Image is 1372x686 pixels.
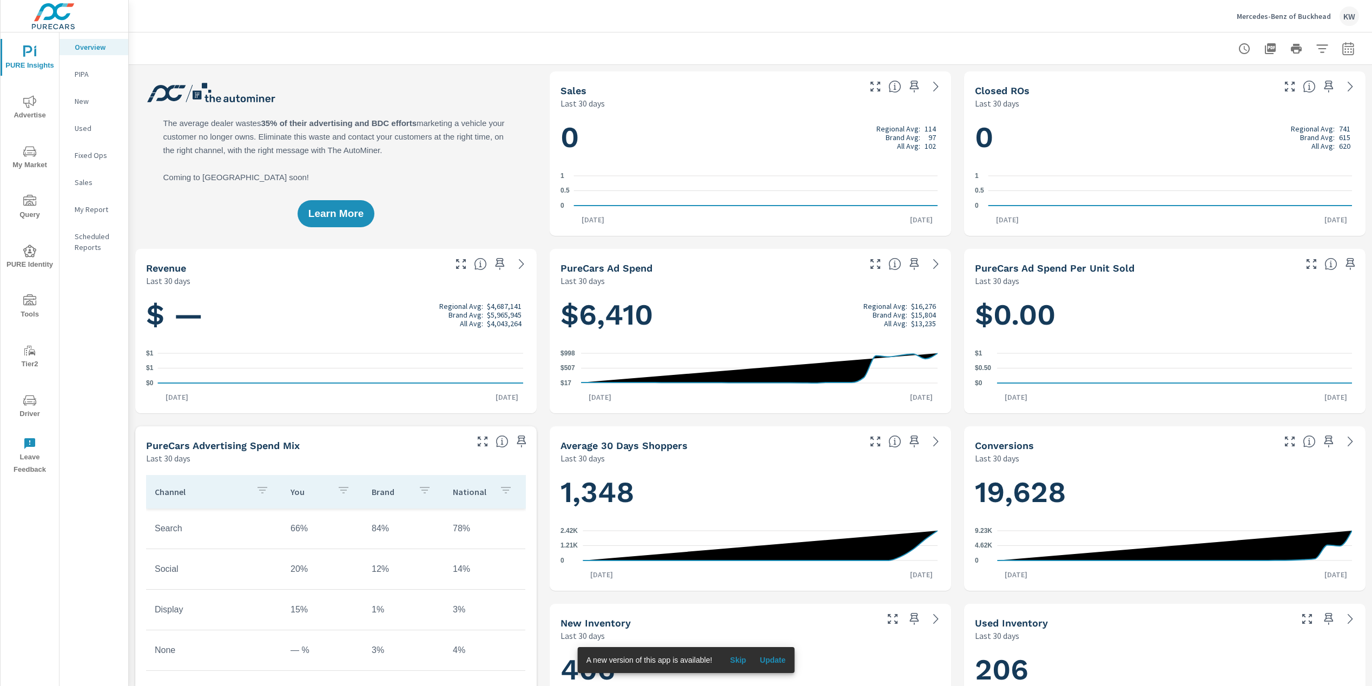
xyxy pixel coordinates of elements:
p: Last 30 days [975,274,1019,287]
span: Leave Feedback [4,437,56,476]
p: 741 [1339,124,1350,133]
span: Save this to your personalized report [1342,255,1359,273]
h5: New Inventory [560,617,631,629]
p: Last 30 days [560,629,605,642]
p: [DATE] [997,569,1035,580]
button: Update [755,651,790,669]
span: Driver [4,394,56,420]
p: Last 30 days [975,97,1019,110]
text: $0 [975,379,982,387]
span: Tools [4,294,56,321]
h5: Sales [560,85,586,96]
button: Make Fullscreen [884,610,901,628]
p: You [291,486,328,497]
div: My Report [60,201,128,217]
text: 1 [975,172,979,180]
td: Social [146,556,282,583]
button: Make Fullscreen [1303,255,1320,273]
span: Advertise [4,95,56,122]
span: Average cost of advertising per each vehicle sold at the dealer over the selected date range. The... [1324,258,1337,271]
a: See more details in report [1342,78,1359,95]
span: Number of Repair Orders Closed by the selected dealership group over the selected time range. [So... [1303,80,1316,93]
p: [DATE] [158,392,196,403]
a: See more details in report [927,255,945,273]
p: [DATE] [902,392,940,403]
text: 1.21K [560,542,578,550]
a: See more details in report [927,433,945,450]
p: Regional Avg: [876,124,920,133]
span: Save this to your personalized report [513,433,530,450]
span: Skip [725,655,751,665]
p: 620 [1339,142,1350,150]
div: KW [1340,6,1359,26]
p: [DATE] [902,569,940,580]
p: New [75,96,120,107]
p: Fixed Ops [75,150,120,161]
button: Apply Filters [1311,38,1333,60]
text: 4.62K [975,542,992,550]
span: Save this to your personalized report [906,255,923,273]
button: Make Fullscreen [474,433,491,450]
span: Total sales revenue over the selected date range. [Source: This data is sourced from the dealer’s... [474,258,487,271]
p: $4,687,141 [487,302,522,311]
button: Make Fullscreen [1298,610,1316,628]
p: [DATE] [997,392,1035,403]
a: See more details in report [513,255,530,273]
button: Skip [721,651,755,669]
button: Learn More [298,200,374,227]
p: [DATE] [1317,214,1355,225]
text: $0 [146,379,154,387]
h5: PureCars Ad Spend [560,262,652,274]
span: Update [760,655,786,665]
p: Last 30 days [560,97,605,110]
button: Make Fullscreen [1281,78,1298,95]
button: Make Fullscreen [867,433,884,450]
h1: 19,628 [975,474,1355,511]
div: Overview [60,39,128,55]
p: All Avg: [1311,142,1335,150]
span: A rolling 30 day total of daily Shoppers on the dealership website, averaged over the selected da... [888,435,901,448]
p: All Avg: [897,142,920,150]
h1: $0.00 [975,296,1355,333]
td: 1% [363,596,444,623]
p: Last 30 days [146,452,190,465]
td: 78% [444,515,525,542]
h5: Conversions [975,440,1034,451]
span: Save this to your personalized report [1320,610,1337,628]
span: The number of dealer-specified goals completed by a visitor. [Source: This data is provided by th... [1303,435,1316,448]
div: Sales [60,174,128,190]
span: Total cost of media for all PureCars channels for the selected dealership group over the selected... [888,258,901,271]
p: [DATE] [488,392,526,403]
text: $507 [560,365,575,372]
td: Display [146,596,282,623]
text: 2.42K [560,527,578,535]
p: Last 30 days [975,452,1019,465]
p: Last 30 days [560,452,605,465]
span: My Market [4,145,56,171]
td: None [146,637,282,664]
p: $4,043,264 [487,319,522,328]
text: 1 [560,172,564,180]
text: $17 [560,379,571,387]
div: PIPA [60,66,128,82]
button: Make Fullscreen [1281,433,1298,450]
a: See more details in report [927,610,945,628]
p: Channel [155,486,247,497]
span: A new version of this app is available! [586,656,713,664]
h5: Average 30 Days Shoppers [560,440,688,451]
text: 0.5 [975,187,984,195]
h1: $ — [146,296,526,333]
td: 15% [282,596,363,623]
text: $1 [146,349,154,357]
p: National [453,486,491,497]
h5: Revenue [146,262,186,274]
td: Search [146,515,282,542]
h1: 1,348 [560,474,940,511]
text: $998 [560,349,575,357]
td: 20% [282,556,363,583]
text: $1 [975,349,982,357]
p: $13,235 [911,319,936,328]
span: Save this to your personalized report [1320,78,1337,95]
span: Learn More [308,209,364,219]
p: 97 [928,133,936,142]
